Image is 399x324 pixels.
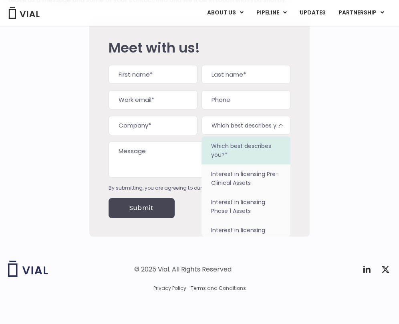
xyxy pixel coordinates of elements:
h2: Meet with us! [109,40,290,55]
input: First name* [109,65,197,84]
li: Interest in licensing Pre-Clinical Assets [202,164,290,192]
a: ABOUT USMenu Toggle [201,6,250,20]
img: Vial Logo [8,7,40,19]
a: PARTNERSHIPMenu Toggle [332,6,391,20]
a: Privacy Policy [153,285,186,292]
li: Interest in licensing Phase 2 Assets [202,221,290,249]
span: Which best describes you?* [202,116,290,135]
input: Phone [202,90,290,109]
a: UPDATES [293,6,332,20]
div: © 2025 Vial. All Rights Reserved [134,265,232,274]
li: Which best describes you?* [202,136,290,164]
div: By submitting, you are agreeing to our and [109,184,290,192]
a: Terms and Conditions [191,285,246,292]
input: Work email* [109,90,197,109]
input: Company* [109,116,197,135]
input: Last name* [202,65,290,84]
li: Interest in licensing Phase 1 Assets [202,192,290,221]
a: PIPELINEMenu Toggle [250,6,293,20]
input: Submit [109,198,175,218]
img: Vial logo wih "Vial" spelled out [8,261,48,277]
